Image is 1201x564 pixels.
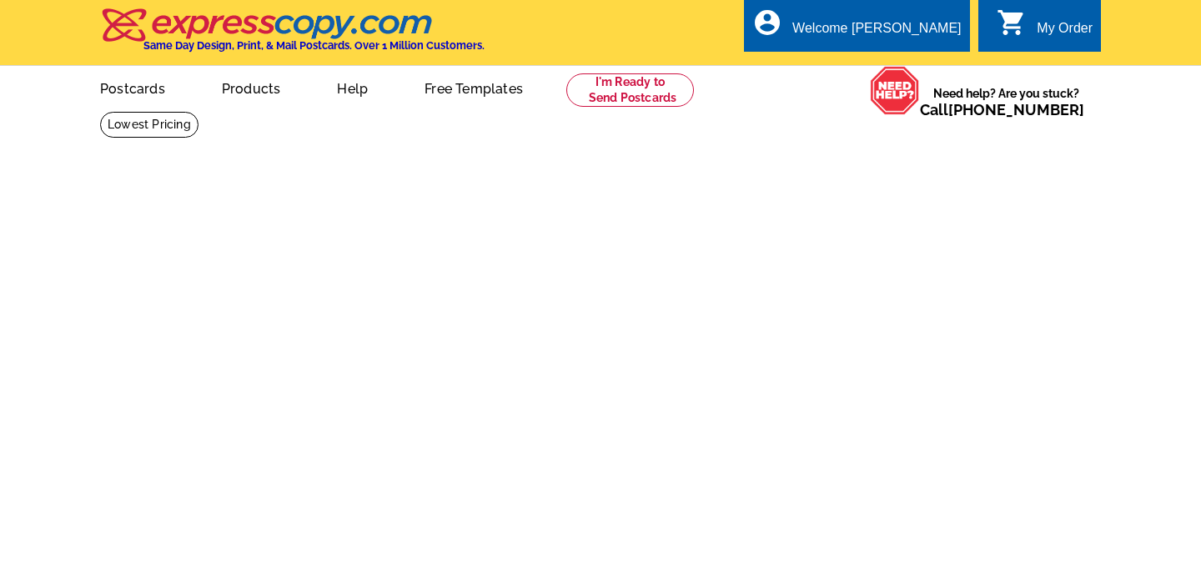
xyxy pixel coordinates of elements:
[948,101,1084,118] a: [PHONE_NUMBER]
[143,39,485,52] h4: Same Day Design, Print, & Mail Postcards. Over 1 Million Customers.
[920,101,1084,118] span: Call
[997,8,1027,38] i: shopping_cart
[310,68,394,107] a: Help
[195,68,308,107] a: Products
[398,68,550,107] a: Free Templates
[792,21,961,44] div: Welcome [PERSON_NAME]
[870,66,920,115] img: help
[752,8,782,38] i: account_circle
[1037,21,1093,44] div: My Order
[920,85,1093,118] span: Need help? Are you stuck?
[997,18,1093,39] a: shopping_cart My Order
[73,68,192,107] a: Postcards
[100,20,485,52] a: Same Day Design, Print, & Mail Postcards. Over 1 Million Customers.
